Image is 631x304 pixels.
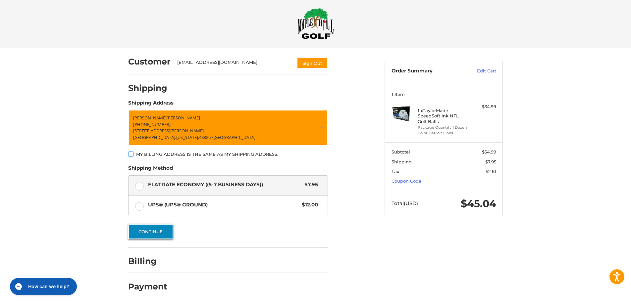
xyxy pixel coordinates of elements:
span: Subtotal [392,149,410,154]
div: $34.99 [470,104,496,110]
button: Continue [128,224,173,239]
span: $7.95 [301,181,318,189]
span: [PERSON_NAME] [133,115,167,121]
span: Total (USD) [392,200,418,206]
span: [GEOGRAPHIC_DATA] [213,134,255,140]
img: Maple Hill Golf [297,8,334,39]
h2: Shipping [128,83,167,93]
div: [EMAIL_ADDRESS][DOMAIN_NAME] [177,59,290,68]
span: UPS® (UPS® Ground) [148,201,299,209]
legend: Shipping Method [128,164,173,175]
li: Color Detroit Lions [418,130,468,136]
legend: Shipping Address [128,99,174,110]
iframe: Gorgias live chat messenger [7,276,79,297]
h2: Billing [128,256,167,266]
span: $7.95 [485,159,496,164]
h2: Payment [128,282,167,292]
span: [STREET_ADDRESS][PERSON_NAME] [133,128,204,134]
span: $45.04 [461,197,496,210]
span: $2.10 [486,169,496,174]
span: [GEOGRAPHIC_DATA], [133,134,176,140]
button: Sign Out [297,58,328,68]
span: Shipping [392,159,412,164]
span: [US_STATE], [176,134,199,140]
span: $12.00 [298,201,318,209]
span: $34.99 [482,149,496,154]
a: Edit Cart [463,68,496,74]
h2: Customer [128,57,171,67]
span: [PERSON_NAME] [167,115,200,121]
span: Tax [392,169,399,174]
h3: 1 Item [392,92,496,97]
h4: 1 x TaylorMade SpeedSoft Ink NFL Golf Balls [418,108,468,124]
a: Coupon Code [392,178,421,184]
li: Package Quantity 1 Dozen [418,125,468,130]
h3: Order Summary [392,68,463,74]
label: My billing address is the same as my shipping address. [128,152,328,157]
span: Flat Rate Economy ((5-7 Business Days)) [148,181,301,189]
span: 48326 / [199,134,213,140]
span: [PHONE_NUMBER] [133,121,171,127]
a: Enter or select a different address [128,110,328,146]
